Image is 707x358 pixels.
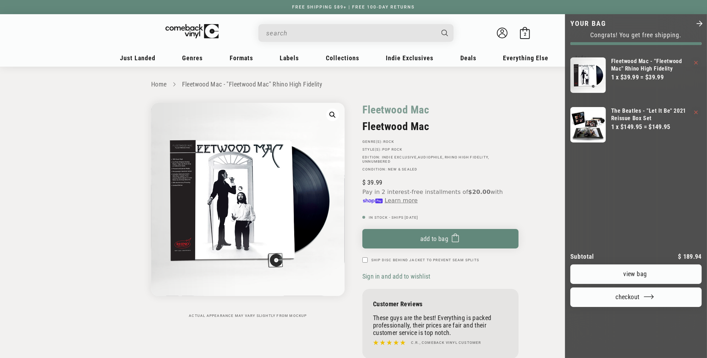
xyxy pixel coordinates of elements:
button: Remove The Beatles - "Let It Be" 2021 Reissue Box Set [694,111,698,114]
iframe: PayPal-paypal [570,320,702,336]
button: Close [695,19,703,29]
button: Checkout [570,287,702,307]
div: 1 x $39.99 = $39.99 [611,72,689,82]
div: Your bag [565,14,707,358]
button: Remove Fleetwood Mac - "Fleetwood Mac" Rhino High Fidelity [694,61,698,65]
span: $ [678,253,681,260]
h2: Your bag [570,19,606,28]
p: 189.94 [678,253,702,260]
div: 1 x $149.95 = $149.95 [611,122,689,132]
a: Fleetwood Mac - "Fleetwood Mac" Rhino High Fidelity [611,57,689,72]
h2: Subtotal [570,253,594,260]
a: View bag [570,264,702,284]
a: The Beatles - "Let It Be" 2021 Reissue Box Set [611,107,689,122]
p: Congrats! You get free shipping. [570,31,702,39]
